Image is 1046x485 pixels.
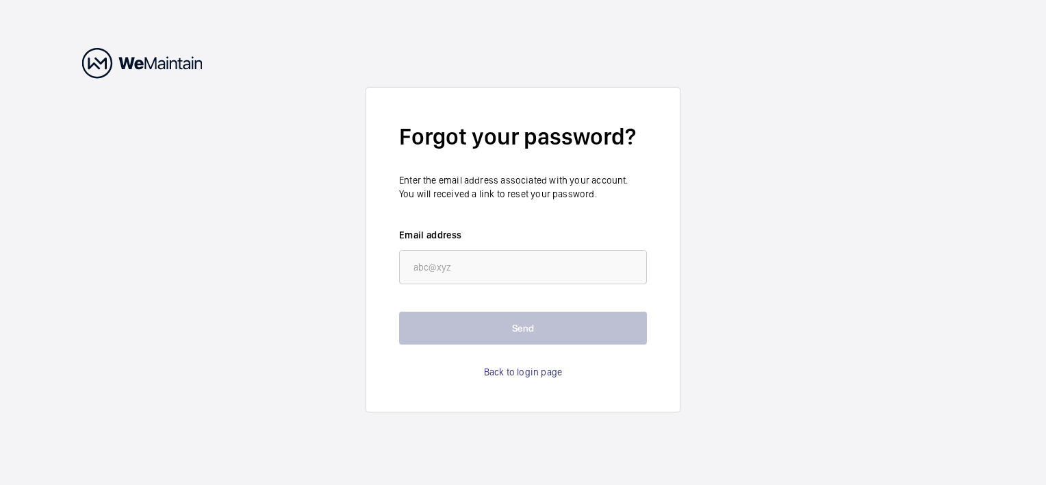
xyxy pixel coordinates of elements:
[399,312,647,345] button: Send
[399,121,647,153] h2: Forgot your password?
[399,173,647,201] p: Enter the email address associated with your account. You will received a link to reset your pass...
[399,250,647,284] input: abc@xyz
[484,365,562,379] a: Back to login page
[399,228,647,242] label: Email address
